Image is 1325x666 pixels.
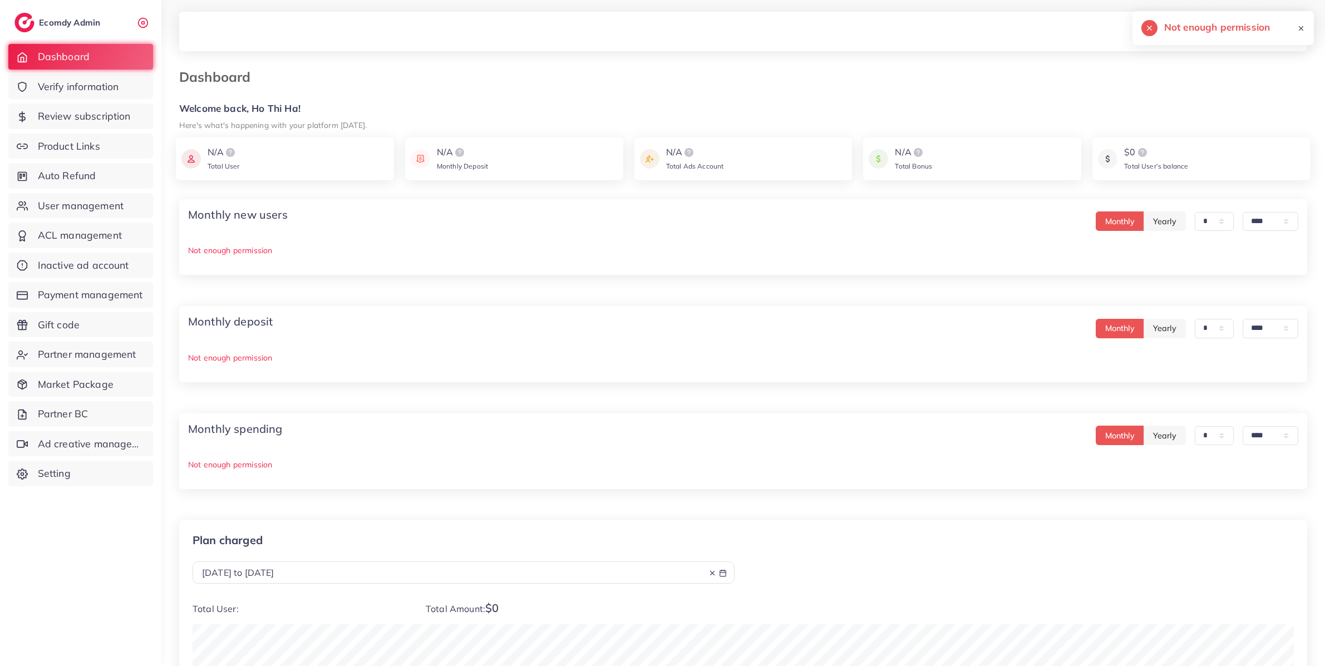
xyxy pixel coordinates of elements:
[188,244,1298,257] p: Not enough permission
[1144,211,1186,231] button: Yearly
[8,282,153,308] a: Payment management
[8,74,153,100] a: Verify information
[682,146,696,159] img: logo
[8,461,153,486] a: Setting
[1124,162,1188,170] span: Total User’s balance
[1144,319,1186,338] button: Yearly
[38,288,143,302] span: Payment management
[1144,426,1186,445] button: Yearly
[8,253,153,278] a: Inactive ad account
[426,601,735,615] p: Total Amount:
[895,146,932,159] div: N/A
[38,228,122,243] span: ACL management
[453,146,466,159] img: logo
[666,146,724,159] div: N/A
[193,534,735,547] p: Plan charged
[38,169,96,183] span: Auto Refund
[912,146,925,159] img: logo
[1124,146,1188,159] div: $0
[179,103,1307,115] h5: Welcome back, Ho Thi Ha!
[38,407,88,421] span: Partner BC
[1098,146,1117,172] img: icon payment
[8,163,153,189] a: Auto Refund
[38,109,131,124] span: Review subscription
[1096,211,1144,231] button: Monthly
[193,601,408,615] p: Total User:
[208,146,240,159] div: N/A
[8,44,153,70] a: Dashboard
[188,351,1298,364] p: Not enough permission
[1136,146,1149,159] img: logo
[8,312,153,338] a: Gift code
[1096,319,1144,338] button: Monthly
[8,223,153,248] a: ACL management
[8,103,153,129] a: Review subscription
[181,146,201,172] img: icon payment
[8,401,153,427] a: Partner BC
[188,458,1298,471] p: Not enough permission
[8,342,153,367] a: Partner management
[14,13,35,32] img: logo
[38,437,145,451] span: Ad creative management
[208,162,240,170] span: Total User
[38,347,136,362] span: Partner management
[14,13,103,32] a: logoEcomdy Admin
[188,315,273,328] h4: Monthly deposit
[38,50,90,64] span: Dashboard
[1096,426,1144,445] button: Monthly
[8,431,153,457] a: Ad creative management
[437,146,488,159] div: N/A
[411,146,430,172] img: icon payment
[666,162,724,170] span: Total Ads Account
[38,199,124,213] span: User management
[39,17,103,28] h2: Ecomdy Admin
[485,601,499,615] span: $0
[202,567,274,578] span: [DATE] to [DATE]
[188,208,288,221] h4: Monthly new users
[38,258,129,273] span: Inactive ad account
[38,466,71,481] span: Setting
[895,162,932,170] span: Total Bonus
[38,377,114,392] span: Market Package
[8,193,153,219] a: User management
[179,120,367,130] small: Here's what's happening with your platform [DATE].
[8,134,153,159] a: Product Links
[1164,20,1270,34] h5: Not enough permission
[38,318,80,332] span: Gift code
[188,422,283,436] h4: Monthly spending
[38,80,119,94] span: Verify information
[640,146,659,172] img: icon payment
[224,146,237,159] img: logo
[8,372,153,397] a: Market Package
[38,139,100,154] span: Product Links
[869,146,888,172] img: icon payment
[179,69,259,85] h3: Dashboard
[437,162,488,170] span: Monthly Deposit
